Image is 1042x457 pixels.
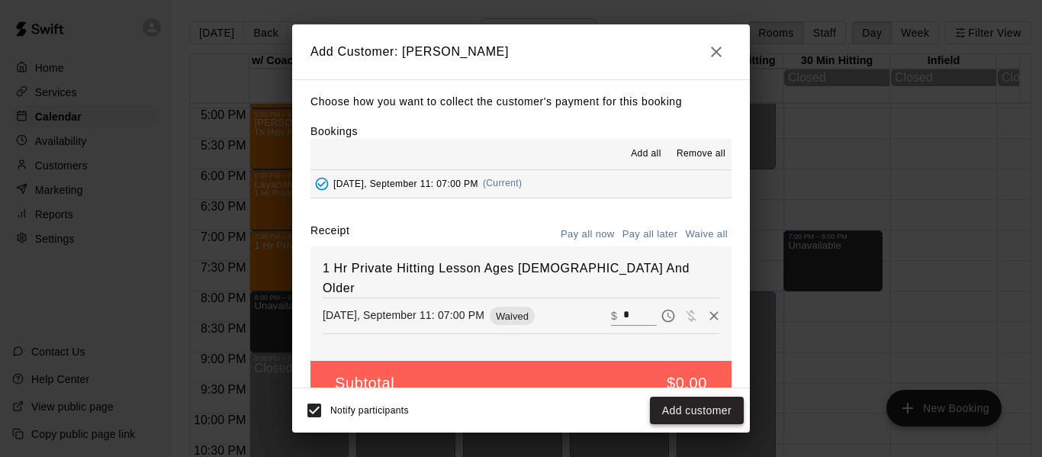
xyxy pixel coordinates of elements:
[680,308,703,321] span: Waive payment
[631,146,661,162] span: Add all
[677,146,725,162] span: Remove all
[310,92,732,111] p: Choose how you want to collect the customer's payment for this booking
[310,172,333,195] button: Added - Collect Payment
[310,125,358,137] label: Bookings
[611,308,617,323] p: $
[483,178,523,188] span: (Current)
[671,142,732,166] button: Remove all
[622,142,671,166] button: Add all
[323,307,484,323] p: [DATE], September 11: 07:00 PM
[490,311,535,322] span: Waived
[335,373,394,394] h5: Subtotal
[703,304,725,327] button: Remove
[667,373,707,394] h5: $0.00
[323,259,719,298] h6: 1 Hr Private Hitting Lesson Ages [DEMOGRAPHIC_DATA] And Older
[292,24,750,79] h2: Add Customer: [PERSON_NAME]
[310,223,349,246] label: Receipt
[681,223,732,246] button: Waive all
[650,397,744,425] button: Add customer
[330,405,409,416] span: Notify participants
[333,178,478,188] span: [DATE], September 11: 07:00 PM
[657,308,680,321] span: Pay later
[557,223,619,246] button: Pay all now
[310,170,732,198] button: Added - Collect Payment[DATE], September 11: 07:00 PM(Current)
[619,223,682,246] button: Pay all later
